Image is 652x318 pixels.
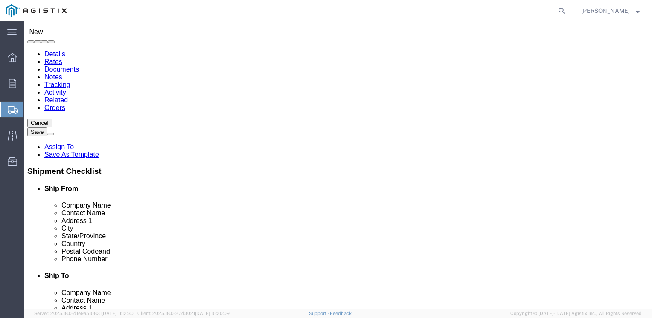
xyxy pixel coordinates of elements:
a: Feedback [330,311,352,316]
span: Kari Anderson [581,6,630,15]
span: Client: 2025.18.0-27d3021 [137,311,230,316]
button: [PERSON_NAME] [581,6,640,16]
img: logo [6,4,67,17]
span: [DATE] 11:12:30 [102,311,134,316]
span: Server: 2025.18.0-d1e9a510831 [34,311,134,316]
span: [DATE] 10:20:09 [195,311,230,316]
span: Copyright © [DATE]-[DATE] Agistix Inc., All Rights Reserved [510,310,642,317]
iframe: FS Legacy Container [24,21,652,309]
a: Support [309,311,330,316]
